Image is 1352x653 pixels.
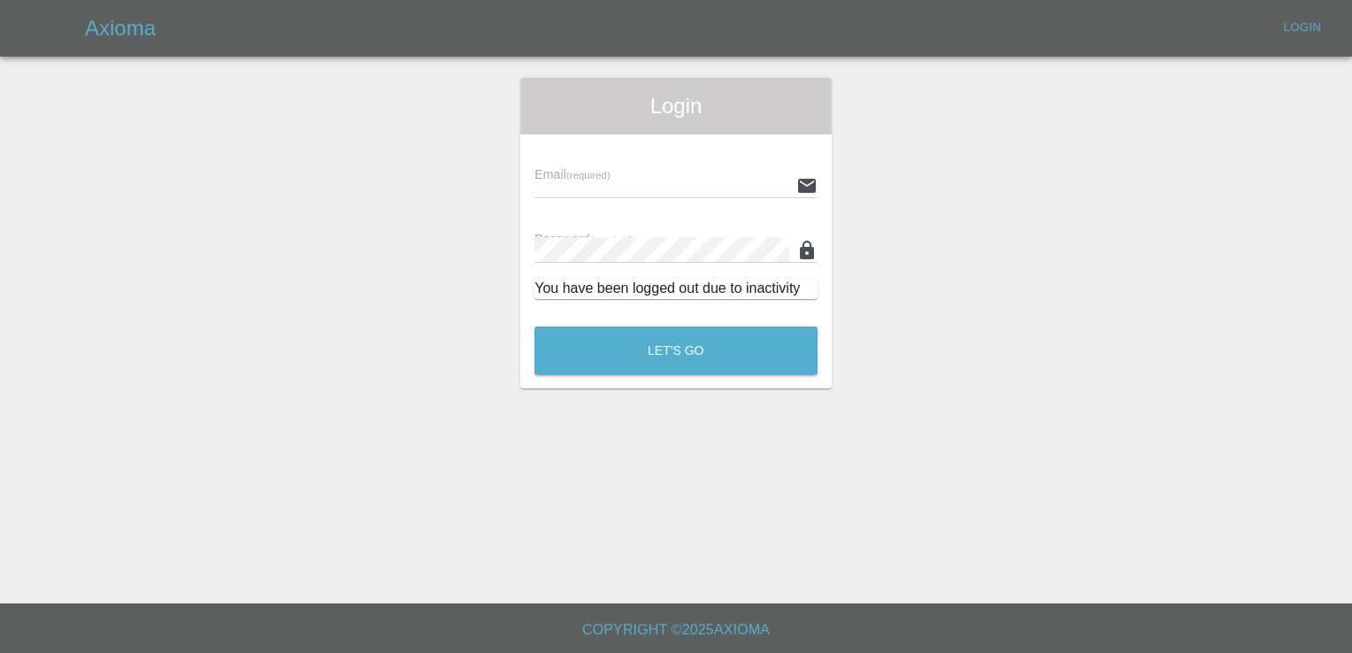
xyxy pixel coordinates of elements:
[534,92,818,120] span: Login
[85,14,156,42] h5: Axioma
[534,167,610,181] span: Email
[14,618,1338,642] h6: Copyright © 2025 Axioma
[534,232,634,246] span: Password
[566,170,611,181] small: (required)
[534,278,818,299] div: You have been logged out due to inactivity
[534,326,818,375] button: Let's Go
[1274,14,1331,42] a: Login
[590,234,634,245] small: (required)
